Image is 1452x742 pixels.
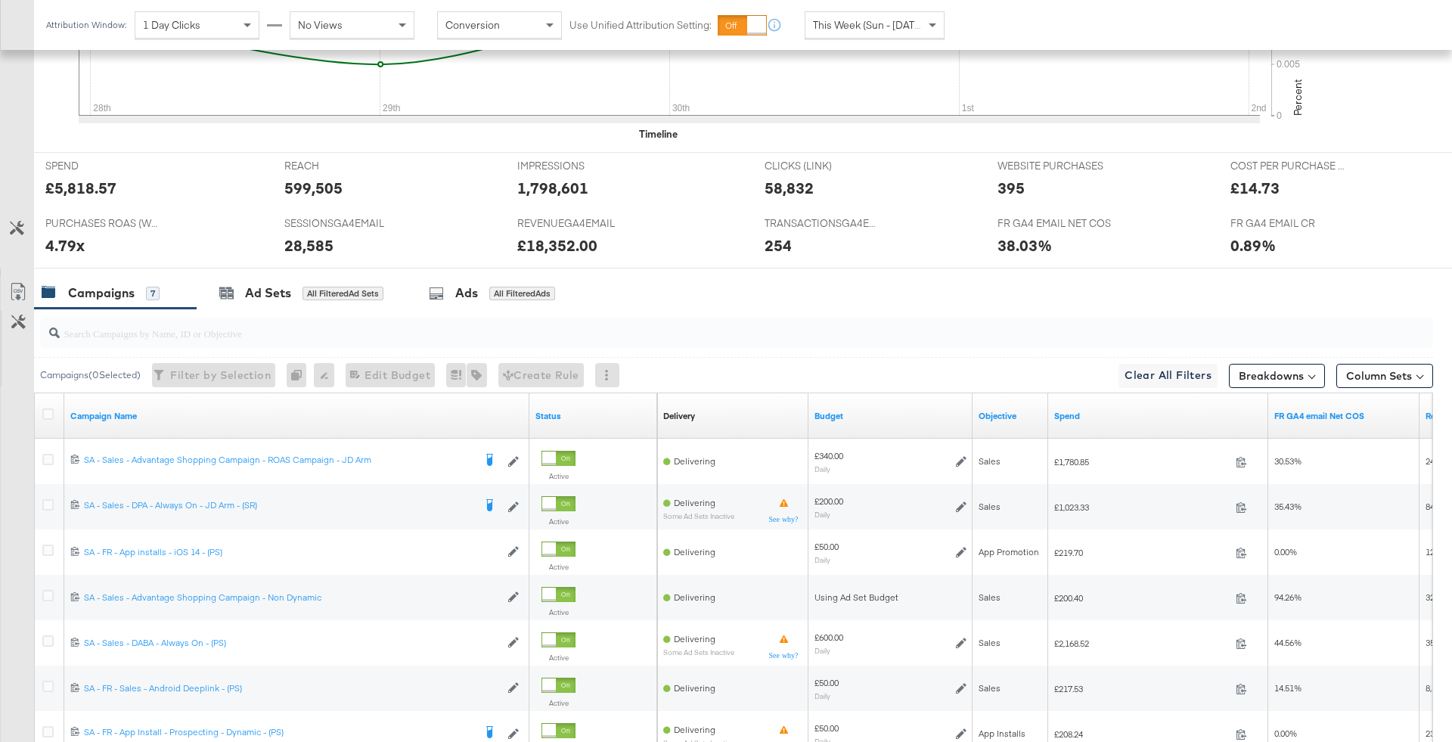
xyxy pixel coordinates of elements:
[284,159,398,173] span: REACH
[663,410,695,422] a: Reflects the ability of your Ad Campaign to achieve delivery based on ad states, schedule and bud...
[979,728,1025,739] span: App Installs
[245,284,291,302] div: Ad Sets
[1426,546,1450,557] span: 12,045
[663,512,734,520] sub: Some Ad Sets Inactive
[979,455,1001,467] span: Sales
[517,159,631,173] span: IMPRESSIONS
[541,471,576,481] label: Active
[674,633,715,644] span: Delivering
[814,450,843,462] div: £340.00
[1274,637,1302,648] span: 44.56%
[997,234,1052,256] div: 38.03%
[814,691,830,700] sub: Daily
[674,455,715,467] span: Delivering
[84,682,500,694] div: SA - FR - Sales - Android Deeplink - (PS)
[814,646,830,655] sub: Daily
[1054,501,1230,513] span: £1,023.33
[569,18,712,33] label: Use Unified Attribution Setting:
[287,363,314,387] div: 0
[84,499,473,514] a: SA - Sales - DPA - Always On - JD Arm - (SR)
[84,637,500,650] a: SA - Sales - DABA - Always On - (PS)
[541,607,576,617] label: Active
[60,312,1305,342] input: Search Campaigns by Name, ID or Objective
[84,591,500,604] a: SA - Sales - Advantage Shopping Campaign - Non Dynamic
[814,410,966,422] a: The maximum amount you're willing to spend on your ads, on average each day or over the lifetime ...
[765,234,792,256] div: 254
[674,591,715,603] span: Delivering
[45,20,127,30] div: Attribution Window:
[1054,547,1230,558] span: £219.70
[84,454,473,466] div: SA - Sales - Advantage Shopping Campaign - ROAS Campaign - JD Arm
[84,682,500,695] a: SA - FR - Sales - Android Deeplink - (PS)
[979,501,1001,512] span: Sales
[45,234,85,256] div: 4.79x
[1426,728,1450,739] span: 23,615
[45,159,159,173] span: SPEND
[84,499,473,511] div: SA - Sales - DPA - Always On - JD Arm - (SR)
[674,546,715,557] span: Delivering
[814,464,830,473] sub: Daily
[70,410,523,422] a: Your campaign name.
[979,682,1001,694] span: Sales
[1054,592,1230,604] span: £200.40
[541,698,576,708] label: Active
[674,682,715,694] span: Delivering
[489,287,555,300] div: All Filtered Ads
[84,454,473,469] a: SA - Sales - Advantage Shopping Campaign - ROAS Campaign - JD Arm
[541,517,576,526] label: Active
[455,284,478,302] div: Ads
[40,368,141,382] div: Campaigns ( 0 Selected)
[146,287,160,300] div: 7
[814,591,966,604] div: Using Ad Set Budget
[1230,177,1280,199] div: £14.73
[814,510,830,519] sub: Daily
[1274,682,1302,694] span: 14.51%
[1054,638,1230,649] span: £2,168.52
[1274,455,1302,467] span: 30.53%
[1274,501,1302,512] span: 35.43%
[84,546,500,559] a: SA - FR - App installs - iOS 14 - (PS)
[284,216,398,231] span: SESSIONSGA4EMAIL
[765,159,878,173] span: CLICKS (LINK)
[765,177,814,199] div: 58,832
[814,495,843,508] div: £200.00
[663,648,734,657] sub: Some Ad Sets Inactive
[1230,159,1344,173] span: COST PER PURCHASE (WEBSITE EVENTS)
[541,562,576,572] label: Active
[814,677,839,689] div: £50.00
[1230,216,1344,231] span: FR GA4 EMAIL CR
[517,177,588,199] div: 1,798,601
[1118,364,1218,388] button: Clear All Filters
[1426,501,1450,512] span: 84,615
[813,18,926,32] span: This Week (Sun - [DATE])
[1426,591,1450,603] span: 32,532
[1426,682,1445,694] span: 8,360
[302,287,383,300] div: All Filtered Ad Sets
[84,591,500,604] div: SA - Sales - Advantage Shopping Campaign - Non Dynamic
[639,127,678,141] div: Timeline
[674,497,715,508] span: Delivering
[1274,546,1297,557] span: 0.00%
[1054,410,1262,422] a: The total amount spent to date.
[814,541,839,553] div: £50.00
[143,18,200,32] span: 1 Day Clicks
[814,555,830,564] sub: Daily
[1054,728,1230,740] span: £208.24
[1230,234,1276,256] div: 0.89%
[814,632,843,644] div: £600.00
[1291,79,1305,116] text: Percent
[814,722,839,734] div: £50.00
[45,177,116,199] div: £5,818.57
[1054,683,1230,694] span: £217.53
[84,726,473,738] div: SA - FR - App Install - Prospecting - Dynamic - (PS)
[1274,410,1413,422] a: FR GA4 Net COS
[997,177,1025,199] div: 395
[1274,728,1297,739] span: 0.00%
[1229,364,1325,388] button: Breakdowns
[979,546,1039,557] span: App Promotion
[517,216,631,231] span: REVENUEGA4EMAIL
[535,410,651,422] a: Shows the current state of your Ad Campaign.
[445,18,500,32] span: Conversion
[298,18,343,32] span: No Views
[979,591,1001,603] span: Sales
